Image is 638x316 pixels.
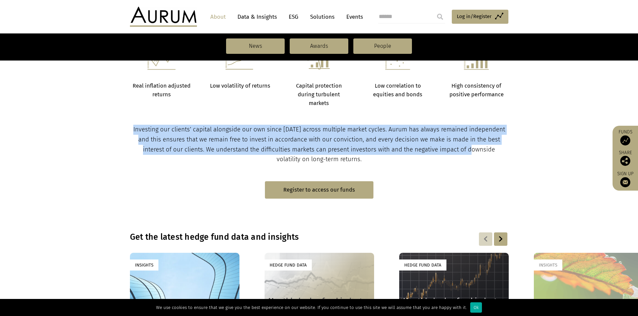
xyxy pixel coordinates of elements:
[290,38,348,54] a: Awards
[433,10,447,23] input: Submit
[620,156,630,166] img: Share this post
[285,11,302,23] a: ESG
[616,129,635,145] a: Funds
[296,83,342,107] strong: Capital protection during turbulent markets
[130,232,422,242] h3: Get the latest hedge fund data and insights
[343,11,363,23] a: Events
[449,83,504,98] strong: High consistency of positive performance
[133,83,191,98] strong: Real inflation adjusted returns
[534,259,562,271] div: Insights
[373,83,422,98] strong: Low correlation to equities and bonds
[616,150,635,166] div: Share
[452,10,508,24] a: Log in/Register
[353,38,412,54] a: People
[620,177,630,187] img: Sign up to our newsletter
[616,171,635,187] a: Sign up
[234,11,280,23] a: Data & Insights
[226,38,285,54] a: News
[265,181,373,198] a: Register to access our funds
[457,12,492,20] span: Log in/Register
[265,259,312,271] div: Hedge Fund Data
[399,259,446,271] div: Hedge Fund Data
[207,11,229,23] a: About
[130,259,158,271] div: Insights
[620,135,630,145] img: Access Funds
[307,11,338,23] a: Solutions
[470,302,482,313] div: Ok
[210,83,270,89] strong: Low volatility of returns
[133,126,505,163] span: Investing our clients’ capital alongside our own since [DATE] across multiple market cycles. Auru...
[130,7,197,27] img: Aurum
